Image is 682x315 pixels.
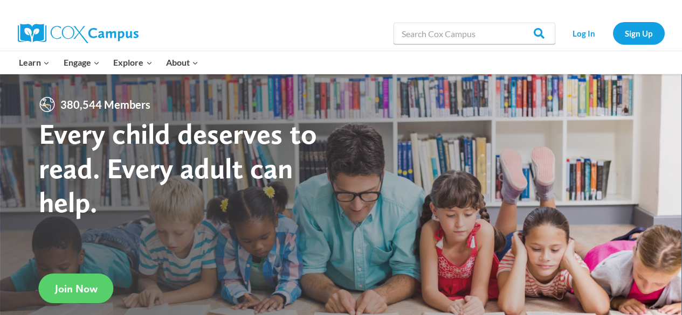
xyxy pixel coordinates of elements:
span: About [166,55,198,69]
a: Log In [561,22,608,44]
a: Sign Up [613,22,665,44]
input: Search Cox Campus [394,23,555,44]
img: Cox Campus [18,24,139,43]
strong: Every child deserves to read. Every adult can help. [39,116,317,219]
nav: Primary Navigation [12,51,205,74]
span: Engage [64,55,100,69]
a: Join Now [39,274,114,303]
nav: Secondary Navigation [561,22,665,44]
span: Explore [113,55,152,69]
span: Learn [19,55,50,69]
span: 380,544 Members [56,96,155,113]
span: Join Now [55,282,98,295]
